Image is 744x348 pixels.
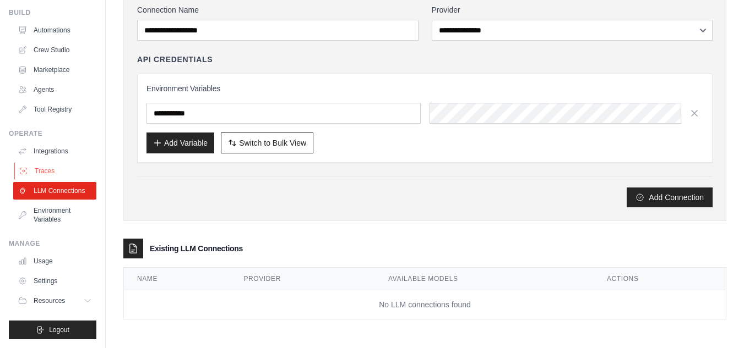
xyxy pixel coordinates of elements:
[124,268,230,290] th: Name
[9,8,96,17] div: Build
[239,137,306,148] span: Switch to Bulk View
[432,4,713,15] label: Provider
[137,4,419,15] label: Connection Name
[13,81,96,98] a: Agents
[13,101,96,118] a: Tool Registry
[13,272,96,290] a: Settings
[13,202,96,228] a: Environment Variables
[137,54,213,65] h4: API Credentials
[13,182,96,200] a: LLM Connections
[146,83,703,94] h3: Environment Variables
[230,268,375,290] th: Provider
[9,321,96,339] button: Logout
[13,142,96,160] a: Integrations
[13,252,96,270] a: Usage
[13,61,96,79] a: Marketplace
[375,268,594,290] th: Available Models
[34,296,65,305] span: Resources
[49,325,69,334] span: Logout
[146,132,214,153] button: Add Variable
[13,292,96,310] button: Resources
[627,187,713,207] button: Add Connection
[14,162,97,180] a: Traces
[9,239,96,248] div: Manage
[124,290,726,319] td: No LLM connections found
[9,129,96,138] div: Operate
[13,41,96,59] a: Crew Studio
[594,268,726,290] th: Actions
[221,132,313,153] button: Switch to Bulk View
[13,21,96,39] a: Automations
[150,243,243,254] h3: Existing LLM Connections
